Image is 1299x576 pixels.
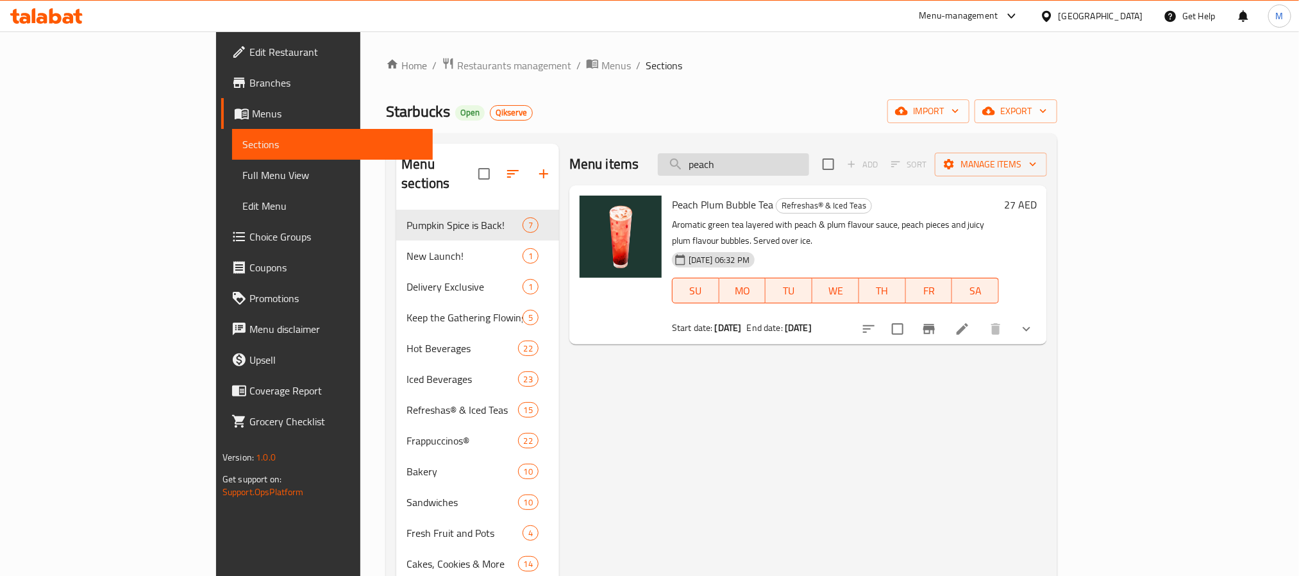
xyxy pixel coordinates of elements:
span: Refreshas® & Iced Teas [406,402,517,418]
span: Version: [222,449,254,466]
span: 22 [519,435,538,447]
li: / [636,58,641,73]
div: Fresh Fruit and Pots [406,525,523,541]
div: items [518,371,539,387]
a: Edit menu item [955,321,970,337]
span: Bakery [406,464,517,479]
a: Coverage Report [221,375,433,406]
div: [GEOGRAPHIC_DATA] [1059,9,1143,23]
span: SU [678,282,714,300]
div: Hot Beverages22 [396,333,559,364]
div: items [518,433,539,448]
span: End date: [747,319,783,336]
div: Delivery Exclusive1 [396,271,559,302]
span: 5 [523,312,538,324]
a: Restaurants management [442,57,571,74]
svg: Show Choices [1019,321,1034,337]
span: Menus [601,58,631,73]
img: Peach Plum Bubble Tea [580,196,662,278]
div: items [523,248,539,264]
span: TH [864,282,901,300]
button: export [975,99,1057,123]
span: Frappuccinos® [406,433,517,448]
button: delete [980,314,1011,344]
button: FR [906,278,953,303]
h6: 27 AED [1004,196,1037,214]
span: M [1276,9,1284,23]
span: 4 [523,527,538,539]
span: Choice Groups [249,229,423,244]
input: search [658,153,809,176]
span: 15 [519,404,538,416]
span: Sandwiches [406,495,517,510]
span: Coverage Report [249,383,423,398]
span: Edit Restaurant [249,44,423,60]
span: 1.0.0 [256,449,276,466]
div: Pumpkin Spice is Back!7 [396,210,559,241]
p: Aromatic green tea layered with peach & plum flavour sauce, peach pieces and juicy plum flavour b... [672,217,999,249]
span: Add item [842,155,883,174]
span: Pumpkin Spice is Back! [406,217,523,233]
div: items [523,279,539,294]
span: Menus [252,106,423,121]
a: Coupons [221,252,433,283]
span: import [898,103,959,119]
div: New Launch!1 [396,241,559,271]
span: Sections [646,58,682,73]
div: items [518,341,539,356]
span: 7 [523,219,538,232]
span: [DATE] 06:32 PM [683,254,755,266]
div: Fresh Fruit and Pots4 [396,518,559,548]
nav: breadcrumb [386,57,1057,74]
span: Hot Beverages [406,341,517,356]
div: Refreshas® & Iced Teas15 [396,394,559,425]
span: FR [911,282,948,300]
div: items [518,402,539,418]
span: Sections [242,137,423,152]
span: Iced Beverages [406,371,517,387]
button: WE [812,278,859,303]
div: Sandwiches10 [396,487,559,518]
span: 1 [523,250,538,262]
span: WE [817,282,854,300]
span: Select to update [884,316,911,343]
span: SA [957,282,994,300]
button: Branch-specific-item [914,314,944,344]
div: items [518,464,539,479]
span: Refreshas® & Iced Teas [776,198,871,213]
h2: Menu sections [401,155,478,193]
span: Delivery Exclusive [406,279,523,294]
div: Frappuccinos®22 [396,425,559,456]
h2: Menu items [569,155,639,174]
span: Edit Menu [242,198,423,214]
span: TU [771,282,807,300]
button: SA [952,278,999,303]
span: export [985,103,1047,119]
span: 10 [519,496,538,509]
button: TU [766,278,812,303]
span: Cakes, Cookies & More [406,556,517,572]
div: items [523,525,539,541]
span: Upsell [249,352,423,368]
a: Menus [586,57,631,74]
button: MO [719,278,766,303]
button: import [887,99,969,123]
div: Keep the Gathering Flowing5 [396,302,559,333]
span: 14 [519,558,538,570]
li: / [576,58,581,73]
div: items [518,495,539,510]
button: Manage items [935,153,1047,176]
span: 23 [519,373,538,385]
span: 10 [519,466,538,478]
div: Iced Beverages23 [396,364,559,394]
div: Bakery10 [396,456,559,487]
span: New Launch! [406,248,523,264]
li: / [432,58,437,73]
